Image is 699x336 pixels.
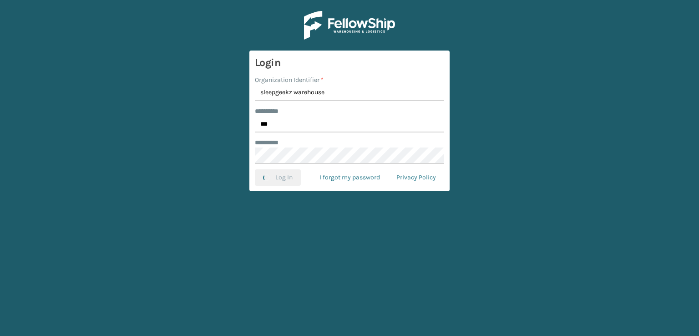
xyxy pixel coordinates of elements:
h3: Login [255,56,444,70]
a: Privacy Policy [388,169,444,186]
button: Log In [255,169,301,186]
img: Logo [304,11,395,40]
label: Organization Identifier [255,75,324,85]
a: I forgot my password [311,169,388,186]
